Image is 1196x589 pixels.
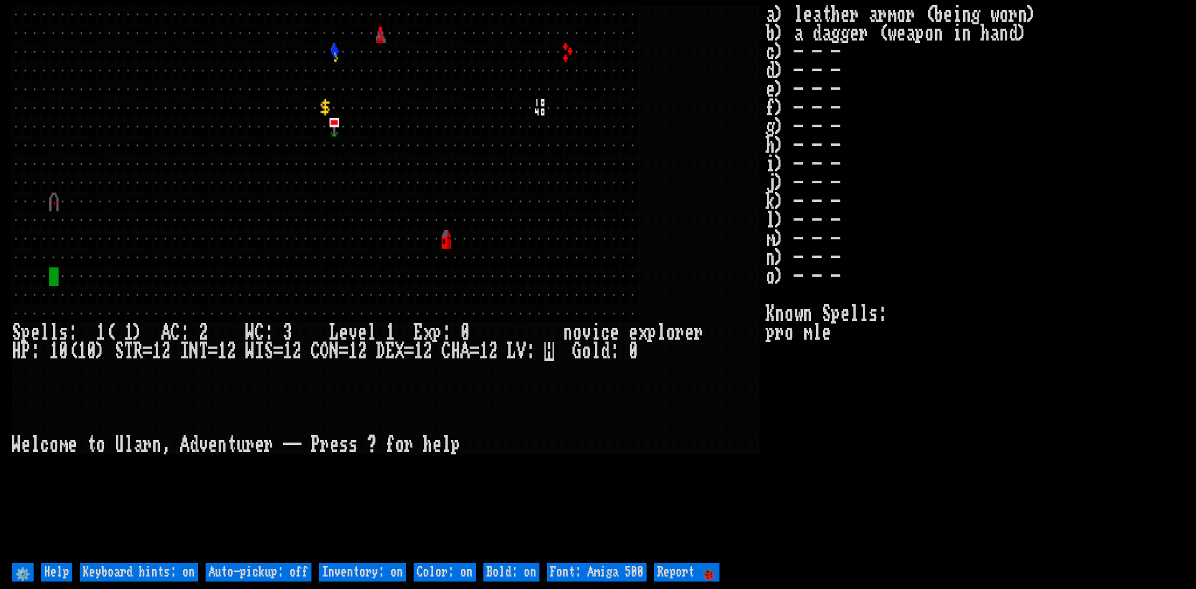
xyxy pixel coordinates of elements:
div: e [610,323,619,342]
div: D [376,342,386,361]
div: s [348,436,358,454]
div: = [273,342,283,361]
div: S [115,342,124,361]
div: e [330,436,339,454]
div: l [124,436,133,454]
div: o [96,436,105,454]
div: p [432,323,442,342]
div: - [292,436,301,454]
div: v [348,323,358,342]
div: d [600,342,610,361]
div: W [245,323,255,342]
div: : [180,323,189,342]
div: o [395,436,404,454]
div: ( [68,342,77,361]
div: 2 [161,342,171,361]
div: 0 [460,323,470,342]
div: n [152,436,161,454]
div: e [21,436,31,454]
div: h [423,436,432,454]
div: = [470,342,479,361]
div: t [227,436,236,454]
div: C [171,323,180,342]
div: T [199,342,208,361]
div: T [124,342,133,361]
div: 0 [629,342,638,361]
div: P [311,436,320,454]
div: r [404,436,414,454]
div: 0 [59,342,68,361]
div: p [451,436,460,454]
div: V [516,342,526,361]
div: r [320,436,330,454]
div: 1 [479,342,488,361]
div: C [255,323,264,342]
div: c [40,436,49,454]
div: e [358,323,367,342]
div: A [161,323,171,342]
div: d [189,436,199,454]
div: ( [105,323,115,342]
div: : [610,342,619,361]
div: o [582,342,591,361]
div: C [311,342,320,361]
div: v [199,436,208,454]
div: o [666,323,675,342]
div: a [133,436,143,454]
div: ) [133,323,143,342]
div: l [49,323,59,342]
div: , [161,436,171,454]
input: Help [41,563,72,582]
div: e [68,436,77,454]
div: N [189,342,199,361]
stats: a) leather armor (being worn) b) a dagger (weapon in hand) c) - - - d) - - - e) - - - f) - - - g)... [766,6,1184,559]
div: u [236,436,245,454]
div: = [143,342,152,361]
div: 3 [283,323,292,342]
div: 1 [217,342,227,361]
div: X [395,342,404,361]
div: 1 [124,323,133,342]
div: l [367,323,376,342]
input: Font: Amiga 500 [547,563,647,582]
div: s [339,436,348,454]
div: S [12,323,21,342]
div: 0 [87,342,96,361]
div: v [582,323,591,342]
div: s [59,323,68,342]
div: 1 [283,342,292,361]
input: Bold: on [483,563,539,582]
div: 2 [199,323,208,342]
div: l [591,342,600,361]
div: 1 [414,342,423,361]
div: W [12,436,21,454]
input: Report 🐞 [654,563,719,582]
div: I [180,342,189,361]
div: G [572,342,582,361]
div: : [68,323,77,342]
div: U [115,436,124,454]
div: o [572,323,582,342]
div: 2 [292,342,301,361]
div: e [432,436,442,454]
input: ⚙️ [12,563,34,582]
mark: H [544,342,554,361]
input: Auto-pickup: off [206,563,311,582]
div: r [264,436,273,454]
div: e [685,323,694,342]
div: N [330,342,339,361]
div: c [600,323,610,342]
div: - [283,436,292,454]
div: H [451,342,460,361]
div: : [31,342,40,361]
div: l [40,323,49,342]
div: e [208,436,217,454]
div: = [208,342,217,361]
div: 1 [348,342,358,361]
div: : [526,342,535,361]
div: r [694,323,703,342]
div: A [460,342,470,361]
div: = [339,342,348,361]
div: l [31,436,40,454]
div: e [255,436,264,454]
